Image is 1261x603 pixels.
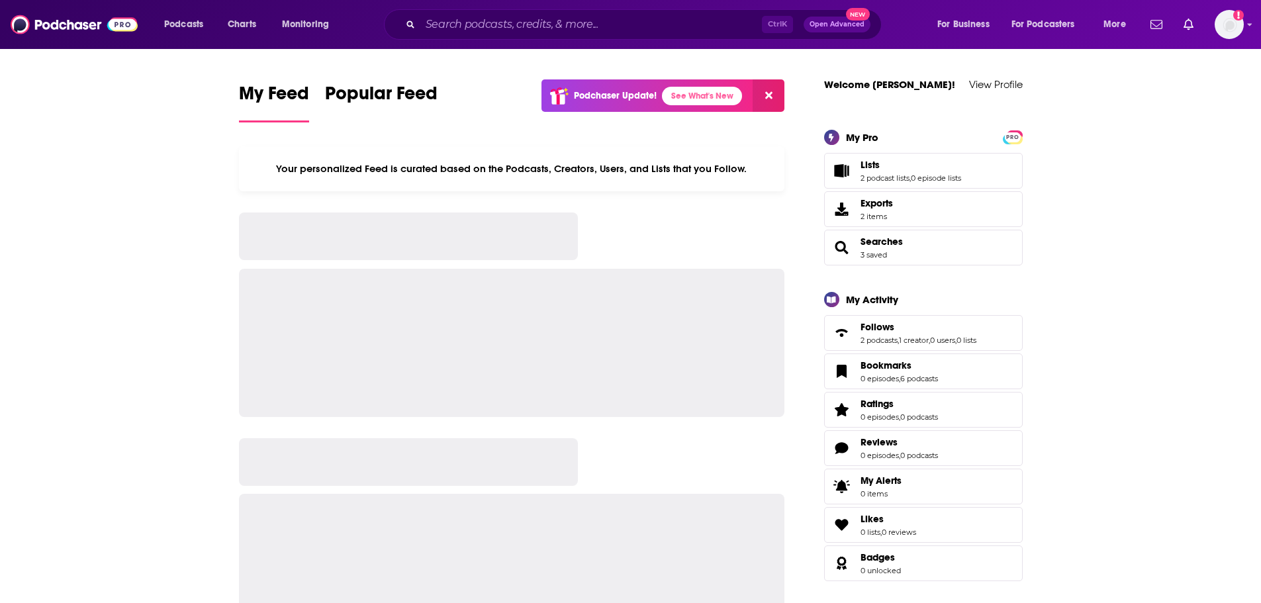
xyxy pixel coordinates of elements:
[810,21,864,28] span: Open Advanced
[824,545,1023,581] span: Badges
[861,374,899,383] a: 0 episodes
[824,430,1023,466] span: Reviews
[880,528,882,537] span: ,
[861,236,903,248] a: Searches
[861,336,898,345] a: 2 podcasts
[239,146,785,191] div: Your personalized Feed is curated based on the Podcasts, Creators, Users, and Lists that you Follow.
[824,78,955,91] a: Welcome [PERSON_NAME]!
[824,315,1023,351] span: Follows
[957,336,976,345] a: 0 lists
[861,359,911,371] span: Bookmarks
[861,528,880,537] a: 0 lists
[829,477,855,496] span: My Alerts
[861,513,916,525] a: Likes
[861,551,901,563] a: Badges
[900,412,938,422] a: 0 podcasts
[824,392,1023,428] span: Ratings
[824,230,1023,265] span: Searches
[861,436,938,448] a: Reviews
[861,513,884,525] span: Likes
[397,9,894,40] div: Search podcasts, credits, & more...
[899,451,900,460] span: ,
[846,8,870,21] span: New
[861,212,893,221] span: 2 items
[824,469,1023,504] a: My Alerts
[1178,13,1199,36] a: Show notifications dropdown
[829,324,855,342] a: Follows
[1103,15,1126,34] span: More
[846,293,898,306] div: My Activity
[930,336,955,345] a: 0 users
[928,14,1006,35] button: open menu
[662,87,742,105] a: See What's New
[1145,13,1168,36] a: Show notifications dropdown
[929,336,930,345] span: ,
[1215,10,1244,39] span: Logged in as BerkMarc
[861,475,902,487] span: My Alerts
[955,336,957,345] span: ,
[1233,10,1244,21] svg: Add a profile image
[861,436,898,448] span: Reviews
[911,173,961,183] a: 0 episode lists
[219,14,264,35] a: Charts
[861,321,894,333] span: Follows
[899,374,900,383] span: ,
[898,336,899,345] span: ,
[829,554,855,573] a: Badges
[804,17,870,32] button: Open AdvancedNew
[762,16,793,33] span: Ctrl K
[824,153,1023,189] span: Lists
[861,398,894,410] span: Ratings
[900,374,938,383] a: 6 podcasts
[861,173,910,183] a: 2 podcast lists
[861,359,938,371] a: Bookmarks
[910,173,911,183] span: ,
[1215,10,1244,39] img: User Profile
[325,82,438,113] span: Popular Feed
[574,90,657,101] p: Podchaser Update!
[1094,14,1143,35] button: open menu
[861,551,895,563] span: Badges
[11,12,138,37] img: Podchaser - Follow, Share and Rate Podcasts
[829,362,855,381] a: Bookmarks
[861,489,902,498] span: 0 items
[282,15,329,34] span: Monitoring
[861,197,893,209] span: Exports
[937,15,990,34] span: For Business
[155,14,220,35] button: open menu
[829,162,855,180] a: Lists
[861,566,901,575] a: 0 unlocked
[900,451,938,460] a: 0 podcasts
[861,159,880,171] span: Lists
[861,398,938,410] a: Ratings
[228,15,256,34] span: Charts
[239,82,309,122] a: My Feed
[861,321,976,333] a: Follows
[325,82,438,122] a: Popular Feed
[824,191,1023,227] a: Exports
[1005,131,1021,141] a: PRO
[861,451,899,460] a: 0 episodes
[824,353,1023,389] span: Bookmarks
[273,14,346,35] button: open menu
[829,439,855,457] a: Reviews
[420,14,762,35] input: Search podcasts, credits, & more...
[824,507,1023,543] span: Likes
[829,400,855,419] a: Ratings
[882,528,916,537] a: 0 reviews
[899,336,929,345] a: 1 creator
[1005,132,1021,142] span: PRO
[861,412,899,422] a: 0 episodes
[861,159,961,171] a: Lists
[829,238,855,257] a: Searches
[861,250,887,259] a: 3 saved
[899,412,900,422] span: ,
[829,200,855,218] span: Exports
[239,82,309,113] span: My Feed
[1003,14,1094,35] button: open menu
[969,78,1023,91] a: View Profile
